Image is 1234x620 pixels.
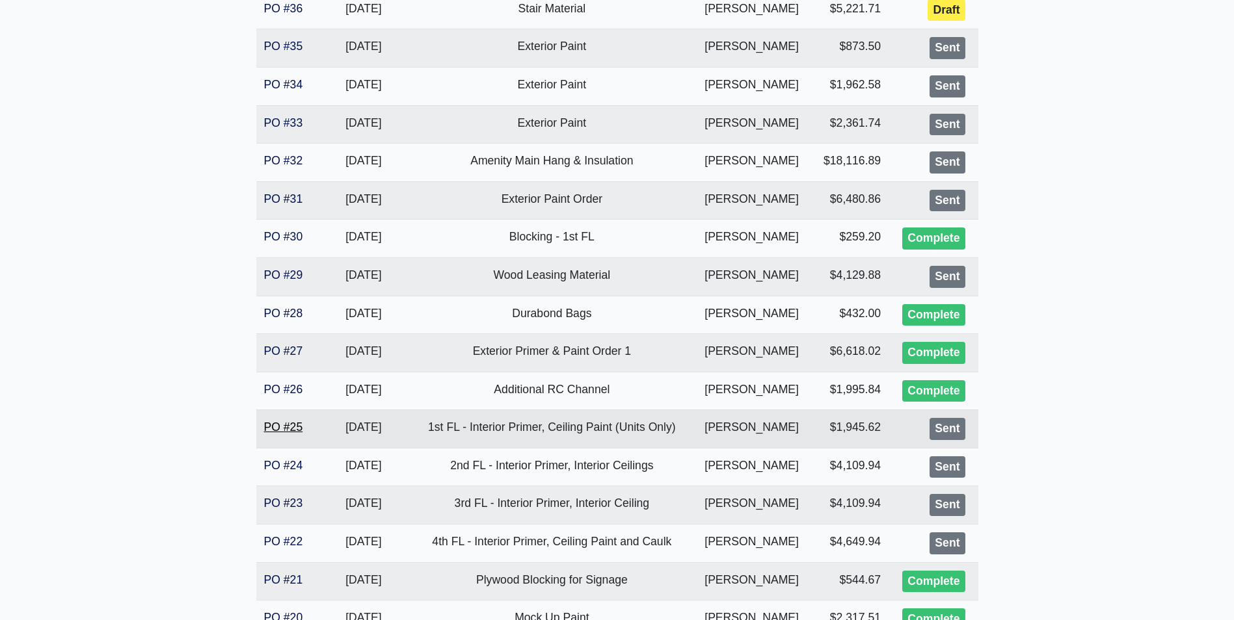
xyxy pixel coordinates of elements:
td: [PERSON_NAME] [693,448,811,486]
div: Sent [930,190,965,212]
td: $544.67 [811,562,889,601]
td: [PERSON_NAME] [693,410,811,448]
div: Complete [902,304,965,326]
div: Complete [902,342,965,364]
td: [PERSON_NAME] [693,105,811,144]
td: $1,995.84 [811,372,889,410]
td: $18,116.89 [811,144,889,182]
td: [PERSON_NAME] [693,220,811,258]
td: [DATE] [316,562,410,601]
div: Sent [930,494,965,516]
td: $432.00 [811,296,889,334]
td: [PERSON_NAME] [693,486,811,524]
td: 3rd FL - Interior Primer, Interior Ceiling [411,486,693,524]
td: [DATE] [316,524,410,563]
td: 2nd FL - Interior Primer, Interior Ceilings [411,448,693,486]
td: [DATE] [316,220,410,258]
td: [DATE] [316,67,410,105]
td: $1,945.62 [811,410,889,448]
div: Sent [930,75,965,97]
td: [PERSON_NAME] [693,144,811,182]
td: Exterior Paint [411,105,693,144]
td: $4,129.88 [811,257,889,296]
a: PO #27 [264,344,303,357]
td: Exterior Paint [411,67,693,105]
td: [DATE] [316,296,410,334]
td: [PERSON_NAME] [693,372,811,410]
a: PO #24 [264,459,303,472]
div: Complete [902,571,965,593]
a: PO #25 [264,420,303,433]
td: [DATE] [316,257,410,296]
td: [DATE] [316,334,410,372]
td: [PERSON_NAME] [693,334,811,372]
td: [DATE] [316,144,410,182]
td: $2,361.74 [811,105,889,144]
div: Sent [930,456,965,478]
div: Sent [930,418,965,440]
div: Sent [930,266,965,288]
td: Exterior Primer & Paint Order 1 [411,334,693,372]
td: $259.20 [811,220,889,258]
td: $6,618.02 [811,334,889,372]
td: 4th FL - Interior Primer, Ceiling Paint and Caulk [411,524,693,563]
div: Sent [930,151,965,174]
td: Wood Leasing Material [411,257,693,296]
td: $4,109.94 [811,448,889,486]
td: [PERSON_NAME] [693,562,811,601]
td: [PERSON_NAME] [693,67,811,105]
td: [DATE] [316,372,410,410]
td: [DATE] [316,105,410,144]
td: [PERSON_NAME] [693,257,811,296]
a: PO #36 [264,2,303,15]
a: PO #35 [264,40,303,53]
a: PO #30 [264,230,303,243]
div: Sent [930,532,965,554]
div: Sent [930,37,965,59]
td: $4,109.94 [811,486,889,524]
td: 1st FL - Interior Primer, Ceiling Paint (Units Only) [411,410,693,448]
td: Blocking - 1st FL [411,220,693,258]
td: Durabond Bags [411,296,693,334]
a: PO #26 [264,383,303,396]
td: [PERSON_NAME] [693,296,811,334]
a: PO #31 [264,192,303,205]
a: PO #29 [264,268,303,281]
div: Sent [930,114,965,136]
a: PO #21 [264,573,303,586]
td: [DATE] [316,410,410,448]
td: Amenity Main Hang & Insulation [411,144,693,182]
td: $1,962.58 [811,67,889,105]
td: Exterior Paint Order [411,181,693,220]
td: Exterior Paint [411,29,693,68]
a: PO #33 [264,116,303,129]
td: [PERSON_NAME] [693,524,811,563]
td: $4,649.94 [811,524,889,563]
td: [PERSON_NAME] [693,181,811,220]
td: [DATE] [316,29,410,68]
div: Complete [902,227,965,250]
td: [DATE] [316,181,410,220]
td: [PERSON_NAME] [693,29,811,68]
a: PO #23 [264,497,303,510]
a: PO #22 [264,535,303,548]
td: $6,480.86 [811,181,889,220]
td: [DATE] [316,486,410,524]
a: PO #34 [264,78,303,91]
td: [DATE] [316,448,410,486]
a: PO #32 [264,154,303,167]
div: Complete [902,380,965,402]
td: Additional RC Channel [411,372,693,410]
a: PO #28 [264,307,303,320]
td: $873.50 [811,29,889,68]
td: Plywood Blocking for Signage [411,562,693,601]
